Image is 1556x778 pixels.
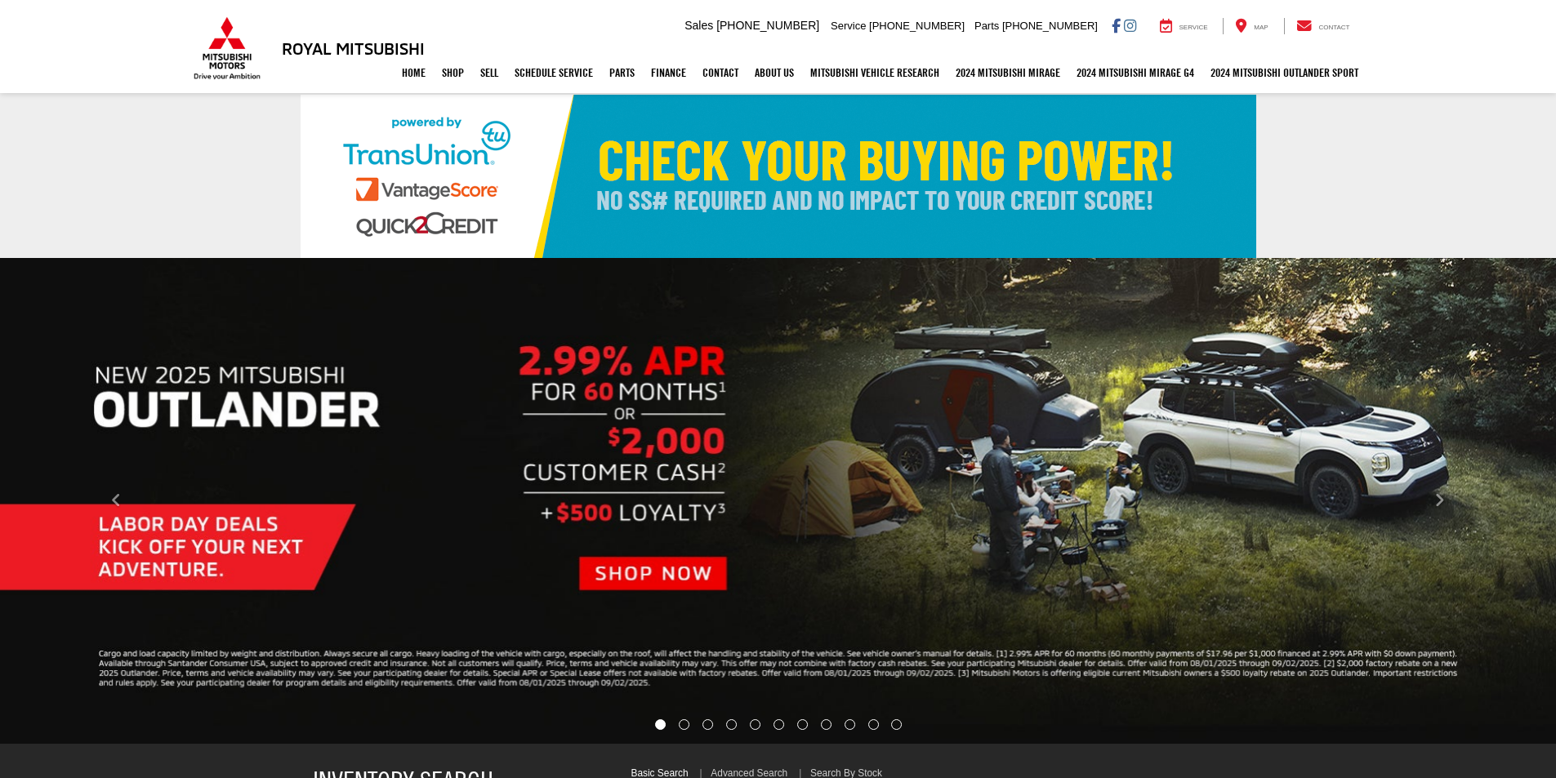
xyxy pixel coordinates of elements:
[797,719,808,730] li: Go to slide number 7.
[1202,52,1367,93] a: 2024 Mitsubishi Outlander SPORT
[868,719,879,730] li: Go to slide number 10.
[282,39,425,57] h3: Royal Mitsubishi
[821,719,832,730] li: Go to slide number 8.
[947,52,1068,93] a: 2024 Mitsubishi Mirage
[716,19,819,32] span: [PHONE_NUMBER]
[301,95,1256,258] img: Check Your Buying Power
[1223,18,1280,34] a: Map
[190,16,264,80] img: Mitsubishi
[869,20,965,32] span: [PHONE_NUMBER]
[831,20,866,32] span: Service
[394,52,434,93] a: Home
[1112,19,1121,32] a: Facebook: Click to visit our Facebook page
[1284,18,1362,34] a: Contact
[1318,24,1349,31] span: Contact
[1002,20,1098,32] span: [PHONE_NUMBER]
[750,719,760,730] li: Go to slide number 5.
[506,52,601,93] a: Schedule Service: Opens in a new tab
[1322,291,1556,711] button: Click to view next picture.
[655,719,666,730] li: Go to slide number 1.
[1179,24,1208,31] span: Service
[472,52,506,93] a: Sell
[747,52,802,93] a: About Us
[643,52,694,93] a: Finance
[774,719,784,730] li: Go to slide number 6.
[1124,19,1136,32] a: Instagram: Click to visit our Instagram page
[702,719,713,730] li: Go to slide number 3.
[845,719,855,730] li: Go to slide number 9.
[802,52,947,93] a: Mitsubishi Vehicle Research
[974,20,999,32] span: Parts
[891,719,902,730] li: Go to slide number 11.
[726,719,737,730] li: Go to slide number 4.
[1254,24,1268,31] span: Map
[434,52,472,93] a: Shop
[1148,18,1220,34] a: Service
[694,52,747,93] a: Contact
[601,52,643,93] a: Parts: Opens in a new tab
[679,719,689,730] li: Go to slide number 2.
[1068,52,1202,93] a: 2024 Mitsubishi Mirage G4
[684,19,713,32] span: Sales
